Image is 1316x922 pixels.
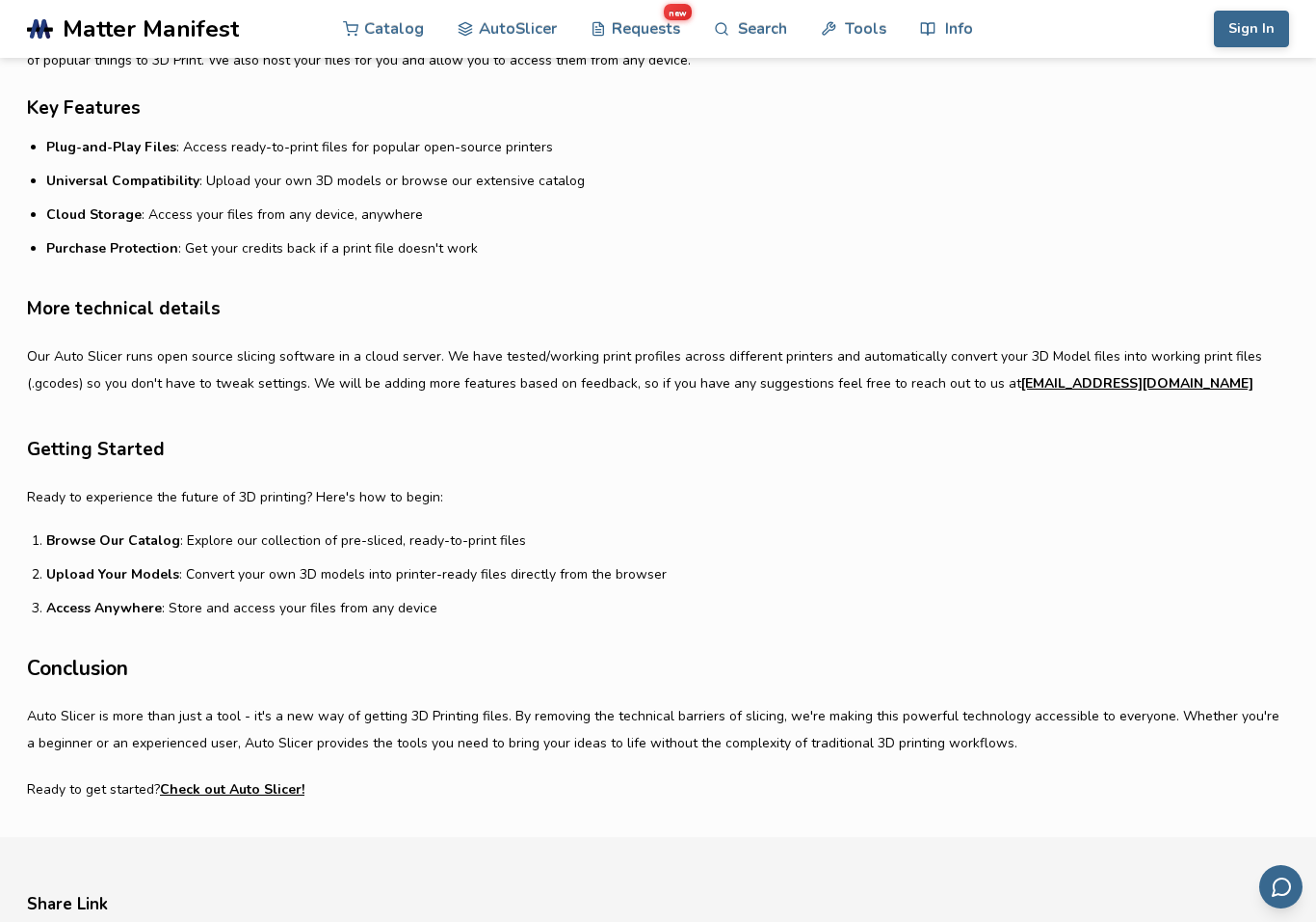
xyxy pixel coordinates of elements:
span: new [664,4,692,20]
button: Sign In [1214,11,1289,47]
li: : Upload your own 3D models or browse our extensive catalog [46,171,1289,191]
strong: Cloud Storage [46,205,142,224]
span: Matter Manifest [63,15,239,42]
p: Ready to get started? [27,776,1289,803]
h2: Conclusion [27,654,1289,684]
p: Ready to experience the future of 3D printing? Here's how to begin: [27,484,1289,511]
button: Send feedback via email [1259,865,1303,908]
h3: More technical details [27,294,1289,324]
strong: Purchase Protection [46,239,178,258]
li: : Explore our collection of pre-sliced, ready-to-print files [46,530,1289,551]
li: : Store and access your files from any device [46,598,1289,618]
h5: Share Link [27,890,1289,920]
li: : Convert your own 3D models into printer-ready files directly from the browser [46,564,1289,584]
strong: Upload Your Models [46,565,179,583]
p: Auto Slicer is more than just a tool - it's a new way of getting 3D Printing files. By removing t... [27,703,1289,757]
h3: Key Features [27,94,1289,123]
strong: Plug-and-Play Files [46,138,176,156]
li: : Access your files from any device, anywhere [46,204,1289,225]
li: : Get your credits back if a print file doesn't work [46,238,1289,258]
a: Check out Auto Slicer! [160,776,304,803]
li: : Access ready-to-print files for popular open-source printers [46,137,1289,157]
strong: Universal Compatibility [46,172,199,190]
p: Our Auto Slicer runs open source slicing software in a cloud server. We have tested/working print... [27,343,1289,397]
a: [EMAIL_ADDRESS][DOMAIN_NAME] [1021,370,1253,397]
strong: Browse Our Catalog [46,531,180,550]
strong: Access Anywhere [46,599,162,617]
h3: Getting Started [27,435,1289,465]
